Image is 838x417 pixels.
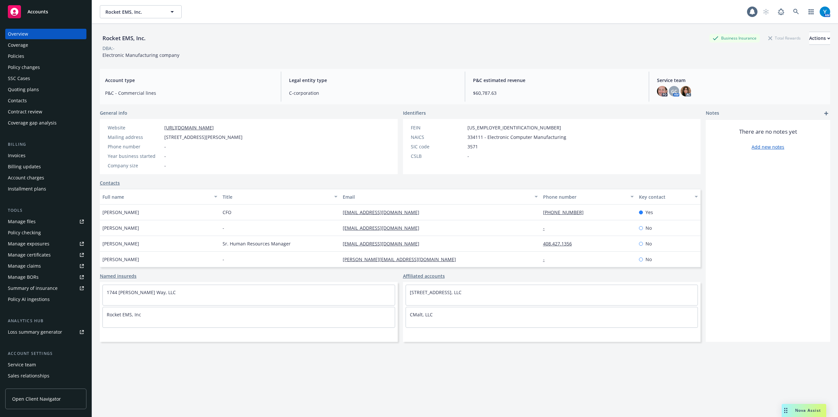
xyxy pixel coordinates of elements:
[5,173,86,183] a: Account charges
[343,209,425,215] a: [EMAIL_ADDRESS][DOMAIN_NAME]
[706,109,719,117] span: Notes
[5,207,86,214] div: Tools
[102,45,115,52] div: DBA: -
[343,241,425,247] a: [EMAIL_ADDRESS][DOMAIN_NAME]
[102,240,139,247] span: [PERSON_NAME]
[289,90,457,96] span: C-corporation
[411,124,465,131] div: FEIN
[467,143,478,150] span: 3571
[5,239,86,249] a: Manage exposures
[102,52,179,58] span: Electronic Manufacturing company
[752,143,784,150] a: Add new notes
[5,216,86,227] a: Manage files
[5,107,86,117] a: Contract review
[5,40,86,50] a: Coverage
[8,184,46,194] div: Installment plans
[343,225,425,231] a: [EMAIL_ADDRESS][DOMAIN_NAME]
[411,134,465,141] div: NAICS
[543,193,627,200] div: Phone number
[5,161,86,172] a: Billing updates
[100,179,120,186] a: Contacts
[100,109,127,116] span: General info
[5,371,86,381] a: Sales relationships
[467,134,566,141] span: 334111 - Electronic Computer Manufacturing
[8,118,57,128] div: Coverage gap analysis
[410,311,433,318] a: CMalt, LLC
[108,134,162,141] div: Mailing address
[107,311,141,318] a: Rocket EMS, Inc
[8,173,44,183] div: Account charges
[657,77,825,84] span: Service team
[543,256,550,262] a: -
[759,5,773,18] a: Start snowing
[100,34,148,42] div: Rocket EMS, Inc.
[403,109,426,116] span: Identifiers
[5,73,86,84] a: SSC Cases
[108,124,162,131] div: Website
[102,225,139,231] span: [PERSON_NAME]
[8,283,58,293] div: Summary of insurance
[164,125,214,131] a: [URL][DOMAIN_NAME]
[411,143,465,150] div: SIC code
[5,62,86,73] a: Policy changes
[12,395,61,402] span: Open Client Navigator
[164,134,243,141] span: [STREET_ADDRESS][PERSON_NAME]
[5,150,86,161] a: Invoices
[223,225,224,231] span: -
[809,32,830,45] button: Actions
[5,29,86,39] a: Overview
[102,209,139,216] span: [PERSON_NAME]
[102,193,210,200] div: Full name
[8,382,46,392] div: Related accounts
[343,256,461,262] a: [PERSON_NAME][EMAIL_ADDRESS][DOMAIN_NAME]
[105,90,273,96] span: P&C - Commercial lines
[8,250,51,260] div: Manage certificates
[795,408,821,413] span: Nova Assist
[473,77,641,84] span: P&C estimated revenue
[100,273,137,279] a: Named insureds
[646,256,652,263] span: No
[5,227,86,238] a: Policy checking
[8,371,49,381] div: Sales relationships
[543,225,550,231] a: -
[8,216,36,227] div: Manage files
[809,32,830,44] div: Actions
[774,5,788,18] a: Report a Bug
[343,193,531,200] div: Email
[8,239,49,249] div: Manage exposures
[8,40,28,50] div: Coverage
[8,95,27,106] div: Contacts
[411,153,465,159] div: CSLB
[8,272,39,282] div: Manage BORs
[5,272,86,282] a: Manage BORs
[822,109,830,117] a: add
[223,256,224,263] span: -
[8,327,62,337] div: Loss summary generator
[8,73,30,84] div: SSC Cases
[543,209,589,215] a: [PHONE_NUMBER]
[473,90,641,96] span: $60,787.63
[8,294,50,305] div: Policy AI ingestions
[8,150,26,161] div: Invoices
[8,359,36,370] div: Service team
[681,86,691,96] img: photo
[8,261,41,271] div: Manage claims
[805,5,818,18] a: Switch app
[8,62,40,73] div: Policy changes
[467,153,469,159] span: -
[8,227,41,238] div: Policy checking
[5,318,86,324] div: Analytics hub
[340,189,540,205] button: Email
[164,143,166,150] span: -
[403,273,445,279] a: Affiliated accounts
[646,225,652,231] span: No
[108,143,162,150] div: Phone number
[5,294,86,305] a: Policy AI ingestions
[5,350,86,357] div: Account settings
[27,9,48,14] span: Accounts
[8,84,39,95] div: Quoting plans
[100,189,220,205] button: Full name
[8,161,41,172] div: Billing updates
[639,193,691,200] div: Key contact
[223,193,330,200] div: Title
